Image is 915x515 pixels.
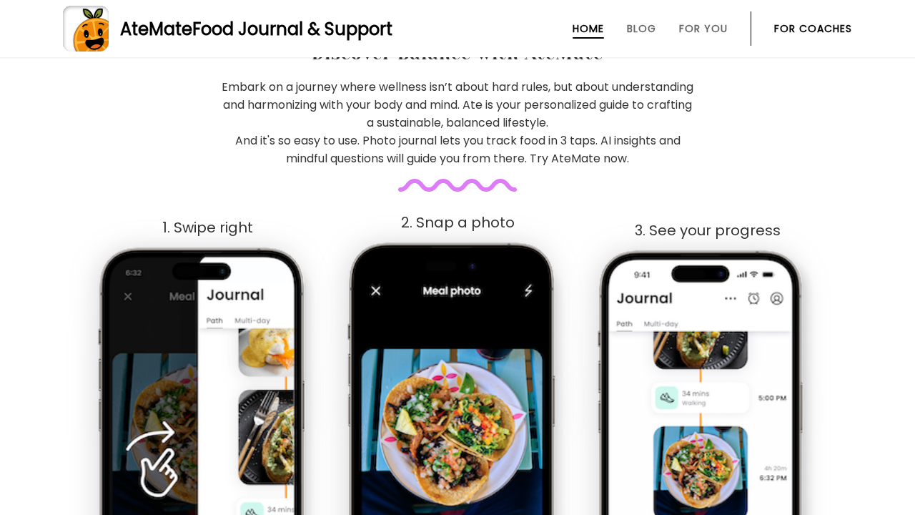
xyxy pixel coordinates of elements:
span: Food Journal & Support [192,17,392,41]
a: For You [679,23,728,34]
a: Blog [627,23,656,34]
a: AteMateFood Journal & Support [63,6,852,51]
div: 1. Swipe right [84,220,332,236]
span: And it's so easy to use. Photo journal lets you track food in 3 taps. AI insights and mindful que... [235,132,681,167]
span: Embark on a journey where wellness isn’t about hard rules, but about understanding and harmonizin... [222,79,693,131]
span: AteMate [120,17,192,41]
div: 2. Snap a photo [334,215,581,231]
a: For Coaches [774,23,852,34]
a: Home [573,23,604,34]
div: 3. See your progress [584,222,831,239]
